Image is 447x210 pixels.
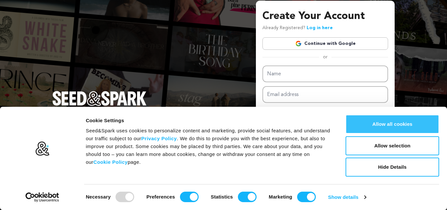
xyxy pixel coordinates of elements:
img: logo [35,141,50,156]
input: Name [262,66,388,82]
a: Privacy Policy [141,136,177,141]
a: Seed&Spark Homepage [52,91,147,119]
strong: Statistics [211,194,233,200]
span: or [319,54,331,60]
input: Email address [262,86,388,103]
a: Continue with Google [262,37,388,50]
button: Allow selection [346,136,439,155]
a: Log in here [307,26,333,30]
p: Already Registered? [262,24,333,32]
strong: Preferences [147,194,175,200]
img: Seed&Spark Logo [52,91,147,105]
img: Google logo [295,40,302,47]
strong: Necessary [86,194,111,200]
button: Hide Details [346,158,439,177]
div: Cookie Settings [86,117,331,124]
a: Show details [328,192,366,202]
a: Cookie Policy [93,159,128,165]
strong: Marketing [269,194,292,200]
button: Allow all cookies [346,115,439,134]
h3: Create Your Account [262,9,388,24]
a: Usercentrics Cookiebot - opens in a new window [14,192,71,202]
div: Seed&Spark uses cookies to personalize content and marketing, provide social features, and unders... [86,127,331,166]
